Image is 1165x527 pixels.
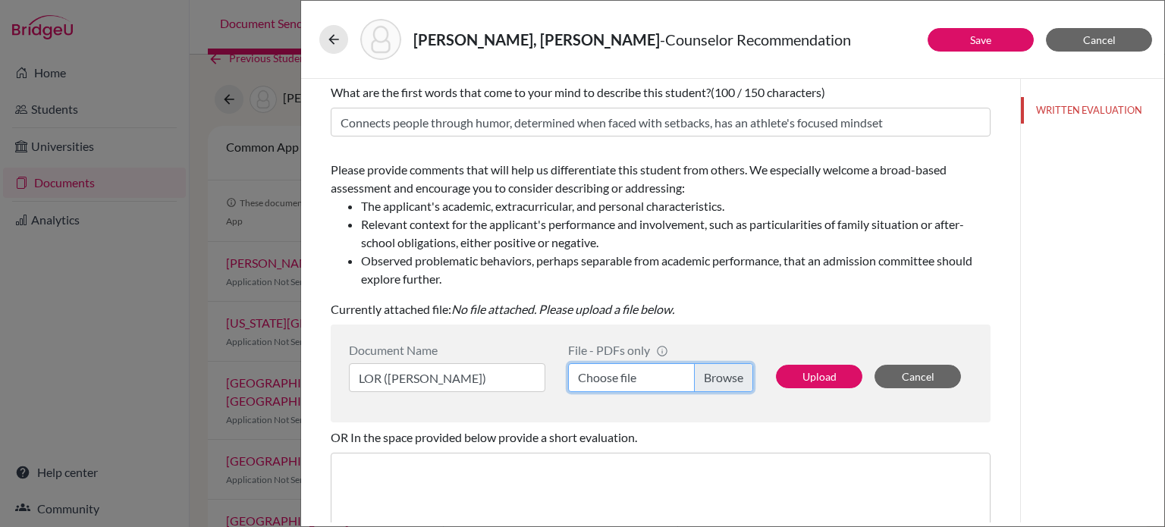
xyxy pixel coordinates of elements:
li: Observed problematic behaviors, perhaps separable from academic performance, that an admission co... [361,252,991,288]
i: No file attached. Please upload a file below. [451,302,674,316]
span: OR In the space provided below provide a short evaluation. [331,430,637,444]
button: WRITTEN EVALUATION [1021,97,1164,124]
strong: [PERSON_NAME], [PERSON_NAME] [413,30,660,49]
span: info [656,345,668,357]
li: The applicant's academic, extracurricular, and personal characteristics. [361,197,991,215]
span: - Counselor Recommendation [660,30,851,49]
span: Please provide comments that will help us differentiate this student from others. We especially w... [331,162,991,288]
div: Currently attached file: [331,155,991,325]
button: Cancel [875,365,961,388]
span: What are the first words that come to your mind to describe this student? [331,85,711,99]
div: File - PDFs only [568,343,753,357]
li: Relevant context for the applicant's performance and involvement, such as particularities of fami... [361,215,991,252]
div: Document Name [349,343,545,357]
button: Upload [776,365,862,388]
span: (100 / 150 characters) [711,85,825,99]
label: Choose file [568,363,753,392]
